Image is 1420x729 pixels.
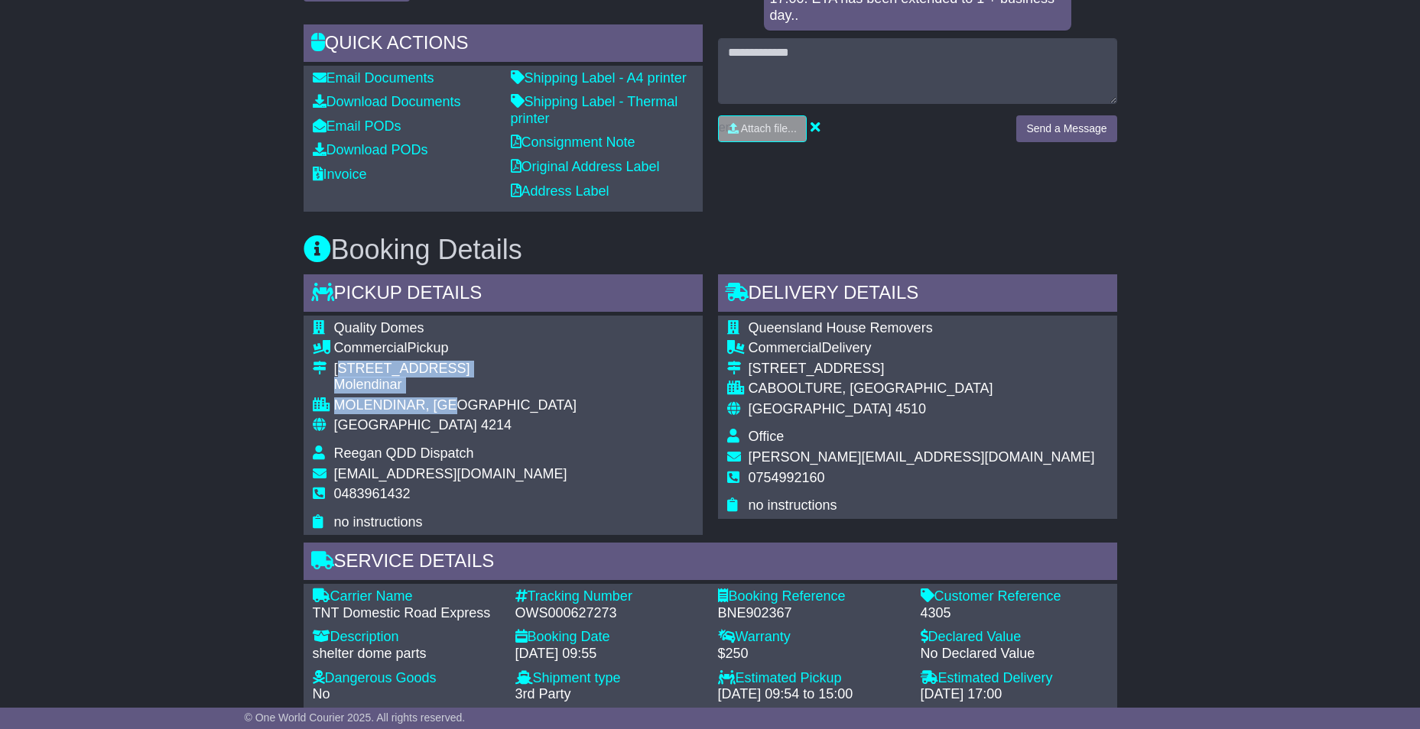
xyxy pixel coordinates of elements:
div: Pickup Details [304,274,703,316]
div: Delivery [749,340,1095,357]
span: [PERSON_NAME][EMAIL_ADDRESS][DOMAIN_NAME] [749,449,1095,465]
a: Original Address Label [511,159,660,174]
span: Commercial [749,340,822,355]
span: Reegan QDD Dispatch [334,446,474,461]
div: 4305 [921,605,1108,622]
div: shelter dome parts [313,646,500,663]
div: $250 [718,646,905,663]
div: Estimated Delivery [921,670,1108,687]
div: Shipment type [515,670,703,687]
div: Dangerous Goods [313,670,500,687]
a: Shipping Label - Thermal printer [511,94,678,126]
div: Declared Value [921,629,1108,646]
div: [STREET_ADDRESS] [334,361,577,377]
span: 0483961432 [334,486,411,501]
a: Address Label [511,183,609,199]
span: no instructions [749,497,837,513]
a: Consignment Note [511,134,635,150]
button: Send a Message [1016,115,1116,142]
div: Customer Reference [921,588,1108,605]
span: [EMAIL_ADDRESS][DOMAIN_NAME] [334,466,567,481]
a: Download Documents [313,94,461,109]
span: [GEOGRAPHIC_DATA] [749,401,892,416]
span: 3rd Party [515,686,571,701]
span: Quality Domes [334,320,424,335]
div: [DATE] 09:55 [515,646,703,663]
a: Invoice [313,167,367,182]
div: No Declared Value [921,646,1108,663]
div: Delivery Details [718,274,1117,316]
span: 0754992160 [749,470,825,485]
a: Email PODs [313,118,401,134]
div: Carrier Name [313,588,500,605]
span: 4214 [481,417,512,433]
span: No [313,686,330,701]
span: © One World Courier 2025. All rights reserved. [245,711,466,724]
div: Description [313,629,500,646]
span: Commercial [334,340,408,355]
div: [DATE] 17:00 [921,686,1108,703]
h3: Booking Details [304,235,1117,265]
div: Warranty [718,629,905,646]
div: CABOOLTURE, [GEOGRAPHIC_DATA] [749,381,1095,397]
div: TNT Domestic Road Express [313,605,500,622]
div: Quick Actions [304,24,703,66]
div: Booking Reference [718,588,905,605]
div: Pickup [334,340,577,357]
div: OWS000627273 [515,605,703,622]
a: Shipping Label - A4 printer [511,70,687,86]
span: Office [749,429,785,444]
div: Booking Date [515,629,703,646]
div: Tracking Number [515,588,703,605]
span: [GEOGRAPHIC_DATA] [334,417,477,433]
span: Queensland House Removers [749,320,933,335]
div: Service Details [304,543,1117,584]
div: BNE902367 [718,605,905,622]
span: 4510 [895,401,926,416]
div: Estimated Pickup [718,670,905,687]
div: [DATE] 09:54 to 15:00 [718,686,905,703]
a: Email Documents [313,70,434,86]
div: MOLENDINAR, [GEOGRAPHIC_DATA] [334,397,577,414]
a: Download PODs [313,142,428,157]
span: no instructions [334,514,423,530]
div: [STREET_ADDRESS] [749,361,1095,377]
div: Molendinar [334,377,577,394]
